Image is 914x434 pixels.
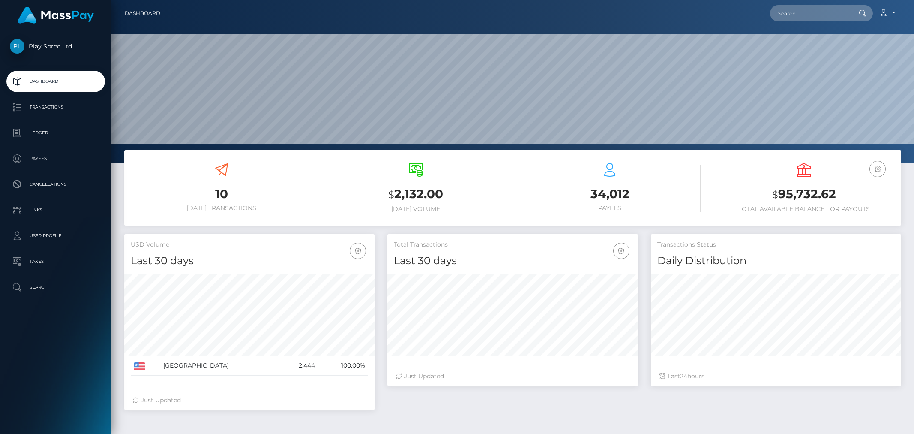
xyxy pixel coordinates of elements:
span: 24 [680,372,687,380]
a: Transactions [6,96,105,118]
td: 2,444 [280,356,318,376]
small: $ [772,189,778,201]
img: MassPay Logo [18,7,94,24]
p: User Profile [10,229,102,242]
h5: USD Volume [131,241,368,249]
h3: 2,132.00 [325,186,506,203]
h5: Transactions Status [657,241,895,249]
p: Search [10,281,102,294]
td: 100.00% [318,356,369,376]
h4: Last 30 days [131,253,368,268]
h3: 95,732.62 [713,186,895,203]
p: Ledger [10,127,102,139]
p: Transactions [10,101,102,114]
h3: 34,012 [519,186,701,202]
td: [GEOGRAPHIC_DATA] [160,356,281,376]
a: Taxes [6,251,105,272]
p: Dashboard [10,75,102,88]
h3: 10 [131,186,312,202]
a: Dashboard [6,71,105,92]
h6: Total Available Balance for Payouts [713,205,895,213]
small: $ [388,189,394,201]
a: Search [6,277,105,298]
a: Links [6,199,105,221]
h6: [DATE] Transactions [131,205,312,212]
p: Payees [10,152,102,165]
a: User Profile [6,225,105,247]
a: Dashboard [125,4,160,22]
img: US.png [134,362,145,370]
a: Ledger [6,122,105,144]
div: Last hours [659,372,893,381]
div: Just Updated [396,372,629,381]
span: Play Spree Ltd [6,42,105,50]
input: Search... [770,5,851,21]
h4: Last 30 days [394,253,631,268]
h6: [DATE] Volume [325,205,506,213]
p: Links [10,204,102,217]
a: Cancellations [6,174,105,195]
p: Taxes [10,255,102,268]
h6: Payees [519,205,701,212]
div: Just Updated [133,396,366,405]
a: Payees [6,148,105,169]
p: Cancellations [10,178,102,191]
h5: Total Transactions [394,241,631,249]
img: Play Spree Ltd [10,39,24,54]
h4: Daily Distribution [657,253,895,268]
